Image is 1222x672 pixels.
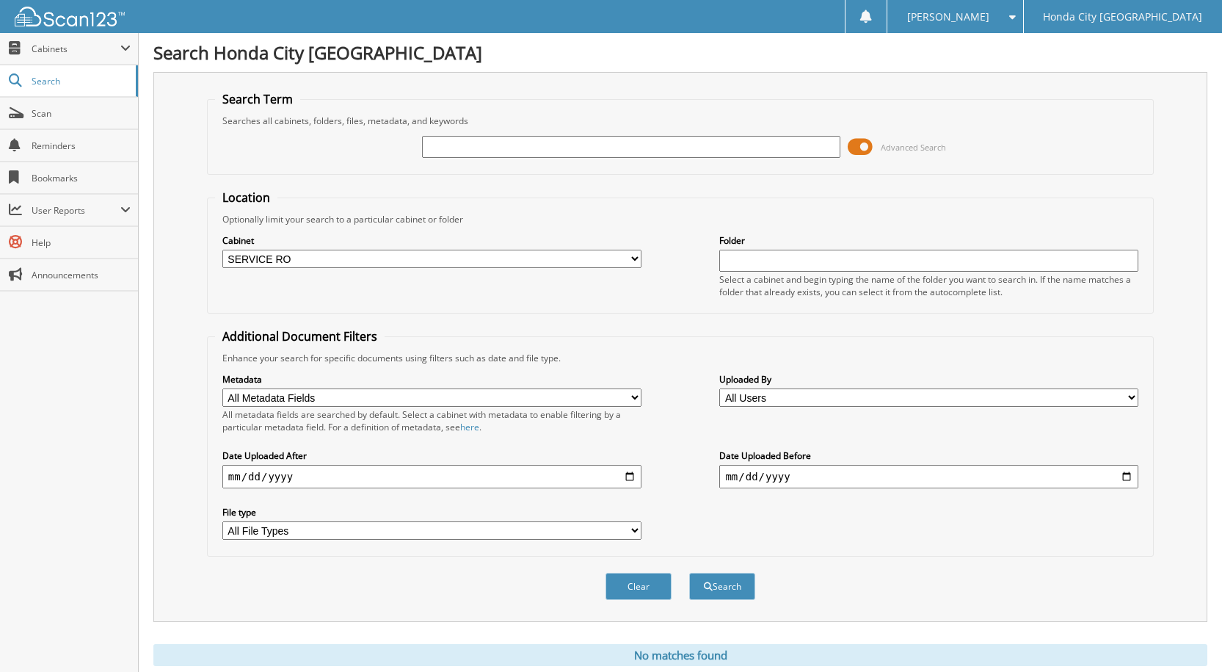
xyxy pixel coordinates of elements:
[215,352,1146,364] div: Enhance your search for specific documents using filters such as date and file type.
[15,7,125,26] img: scan123-logo-white.svg
[1043,12,1202,21] span: Honda City [GEOGRAPHIC_DATA]
[32,204,120,217] span: User Reports
[32,236,131,249] span: Help
[215,189,277,206] legend: Location
[32,107,131,120] span: Scan
[605,573,672,600] button: Clear
[460,421,479,433] a: here
[32,172,131,184] span: Bookmarks
[222,408,641,433] div: All metadata fields are searched by default. Select a cabinet with metadata to enable filtering b...
[719,234,1138,247] label: Folder
[719,373,1138,386] label: Uploaded By
[215,91,300,107] legend: Search Term
[32,43,120,55] span: Cabinets
[153,644,1207,666] div: No matches found
[32,75,128,87] span: Search
[222,449,641,462] label: Date Uploaded After
[719,449,1138,462] label: Date Uploaded Before
[222,234,641,247] label: Cabinet
[719,273,1138,298] div: Select a cabinet and begin typing the name of the folder you want to search in. If the name match...
[689,573,755,600] button: Search
[32,140,131,152] span: Reminders
[907,12,989,21] span: [PERSON_NAME]
[32,269,131,281] span: Announcements
[215,213,1146,225] div: Optionally limit your search to a particular cabinet or folder
[153,40,1207,65] h1: Search Honda City [GEOGRAPHIC_DATA]
[719,465,1138,488] input: end
[881,142,946,153] span: Advanced Search
[215,328,385,344] legend: Additional Document Filters
[1149,601,1222,672] iframe: Chat Widget
[222,506,641,519] label: File type
[222,373,641,386] label: Metadata
[215,115,1146,127] div: Searches all cabinets, folders, files, metadata, and keywords
[222,465,641,488] input: start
